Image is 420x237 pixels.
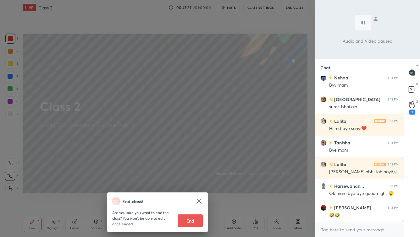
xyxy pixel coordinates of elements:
[320,161,327,167] img: 7e1bbe8cfdf7471ab98db3c7330b9762.jpg
[329,120,333,123] img: no-rating-badge.077c3623.svg
[388,206,399,209] div: 8:13 PM
[416,99,418,104] p: G
[329,163,333,166] img: no-rating-badge.077c3623.svg
[329,206,333,210] img: no-rating-badge.077c3623.svg
[320,183,327,189] img: default.png
[178,214,203,227] button: End
[409,110,415,115] div: 1
[112,210,173,227] p: Are you sure you want to end the class? You won’t be able to edit once ended.
[329,104,399,110] div: sumit bhai aja
[315,76,404,222] div: grid
[329,147,399,154] div: Bye mam
[416,82,418,86] p: D
[320,139,327,146] img: 145e2dc8cf8a4788b4edc87e6756cc06.jpg
[388,141,399,144] div: 8:13 PM
[416,64,418,69] p: T
[329,185,333,188] img: no-rating-badge.077c3623.svg
[333,139,350,146] h6: Tanisha
[329,141,333,145] img: no-rating-badge.077c3623.svg
[122,198,143,205] h4: End class?
[329,191,399,197] div: Ok mam bye bye good night 😴
[374,162,386,166] img: iconic-light.a09c19a4.png
[388,119,399,123] div: 8:13 PM
[333,74,348,81] h6: Nehaa
[374,119,386,123] img: iconic-light.a09c19a4.png
[320,74,327,81] img: 978680d8c92142208cdd43a900b34c55.jpg
[333,183,364,189] h6: Harsewanan...
[343,38,393,44] p: Audio and Video paused
[329,126,399,132] div: Hi md bye sanvi❤️
[329,76,333,80] img: no-rating-badge.077c3623.svg
[315,59,335,76] p: Chat
[333,204,371,211] h6: [PERSON_NAME]
[333,161,346,168] h6: Lalita
[388,162,399,166] div: 8:13 PM
[329,98,333,101] img: no-rating-badge.077c3623.svg
[329,82,399,89] div: Byy mam
[320,118,327,124] img: 7e1bbe8cfdf7471ab98db3c7330b9762.jpg
[320,96,327,102] img: 5a800cafc3f04914b081e0890535eef8.jpg
[329,169,399,175] div: [PERSON_NAME] abhi toh aayi👀
[388,97,399,101] div: 8:13 PM
[333,118,346,124] h6: Lalita
[329,212,399,218] div: 🤣🤣
[388,76,399,79] div: 8:13 PM
[320,204,327,211] img: 3b74814007084c96a125c955ceff837d.jpg
[388,184,399,188] div: 8:13 PM
[333,96,380,103] h6: [GEOGRAPHIC_DATA]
